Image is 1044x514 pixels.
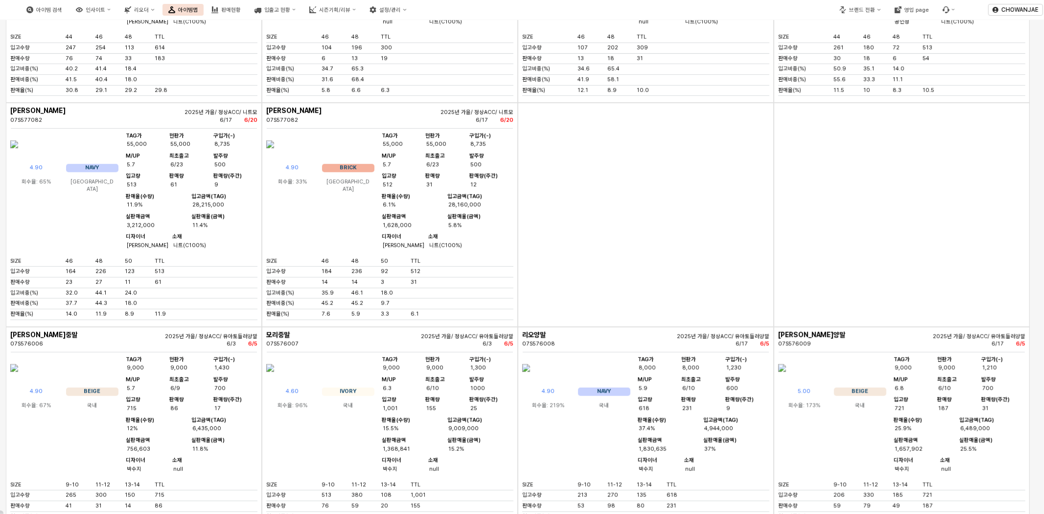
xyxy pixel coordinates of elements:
[303,4,362,16] button: 시즌기획/리뷰
[118,4,160,16] button: 리오더
[937,4,961,16] div: Menu item 6
[134,7,149,13] div: 리오더
[834,4,886,16] button: 브랜드 전환
[319,7,350,13] div: 시즌기획/리뷰
[849,7,875,13] div: 브랜드 전환
[162,4,204,16] button: 아이템맵
[36,7,62,13] div: 아이템 검색
[221,7,241,13] div: 판매현황
[178,7,198,13] div: 아이템맵
[264,7,290,13] div: 입출고 현황
[70,4,116,16] button: 인사이트
[364,4,412,16] button: 설정/관리
[21,4,68,16] button: 아이템 검색
[86,7,105,13] div: 인사이트
[889,4,935,16] button: 영업 page
[379,7,401,13] div: 설정/관리
[1001,6,1039,14] p: CHOWANJAE
[249,4,302,16] button: 입출고 현황
[905,7,929,13] div: 영업 page
[206,4,247,16] button: 판매현황
[988,4,1043,16] button: CHOWANJAE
